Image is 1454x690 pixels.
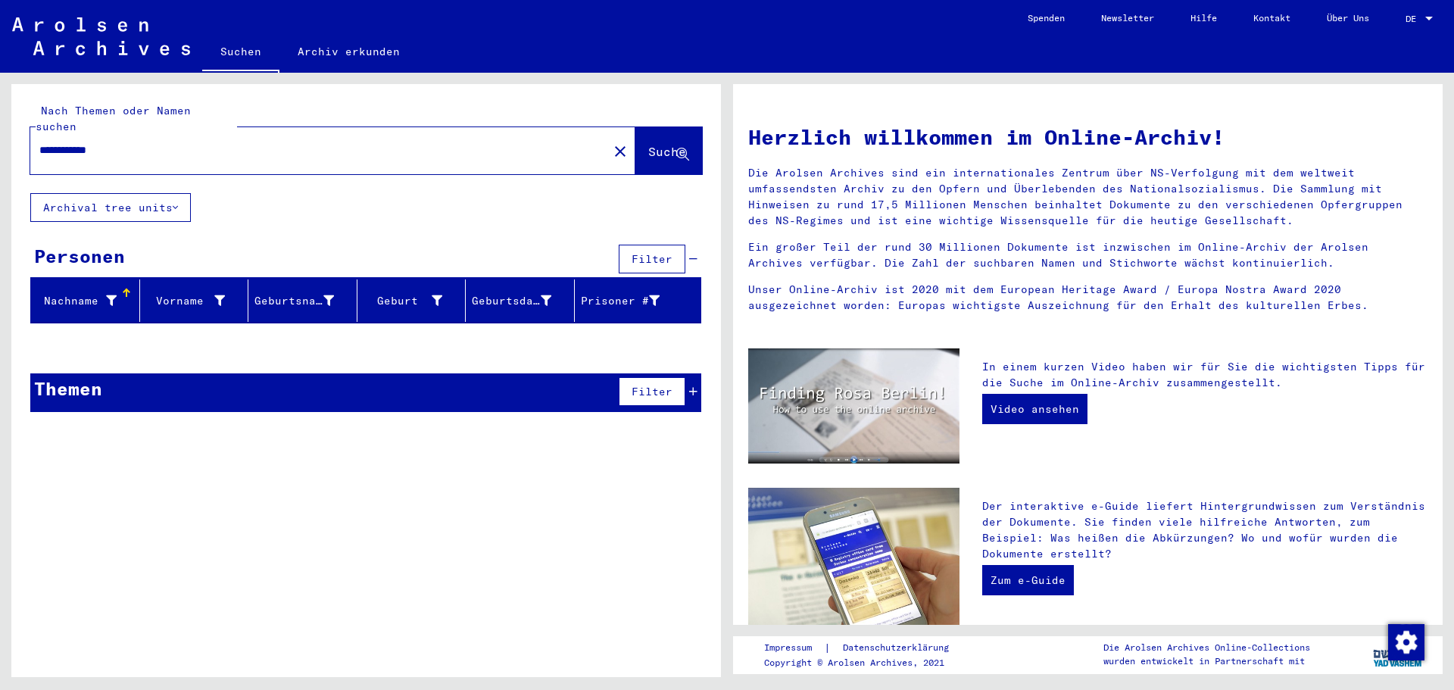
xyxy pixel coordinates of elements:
mat-label: Nach Themen oder Namen suchen [36,104,191,133]
p: Ein großer Teil der rund 30 Millionen Dokumente ist inzwischen im Online-Archiv der Arolsen Archi... [748,239,1427,271]
span: Suche [648,144,686,159]
span: Filter [632,385,672,398]
div: Nachname [37,289,139,313]
img: video.jpg [748,348,959,464]
p: Die Arolsen Archives sind ein internationales Zentrum über NS-Verfolgung mit dem weltweit umfasse... [748,165,1427,229]
div: Geburtsname [254,289,357,313]
p: Die Arolsen Archives Online-Collections [1103,641,1310,654]
div: Vorname [146,293,226,309]
div: Geburtsdatum [472,293,551,309]
span: Filter [632,252,672,266]
mat-header-cell: Nachname [31,279,140,322]
div: Nachname [37,293,117,309]
div: Prisoner # [581,293,660,309]
p: Copyright © Arolsen Archives, 2021 [764,656,967,670]
img: yv_logo.png [1370,635,1427,673]
button: Archival tree units [30,193,191,222]
button: Suche [635,127,702,174]
a: Video ansehen [982,394,1087,424]
p: In einem kurzen Video haben wir für Sie die wichtigsten Tipps für die Suche im Online-Archiv zusa... [982,359,1427,391]
div: Prisoner # [581,289,683,313]
mat-header-cell: Prisoner # [575,279,701,322]
p: Der interaktive e-Guide liefert Hintergrundwissen zum Verständnis der Dokumente. Sie finden viele... [982,498,1427,562]
button: Filter [619,377,685,406]
button: Filter [619,245,685,273]
a: Zum e-Guide [982,565,1074,595]
img: Zustimmung ändern [1388,624,1424,660]
a: Datenschutzerklärung [831,640,967,656]
div: Geburtsdatum [472,289,574,313]
div: Geburtsname [254,293,334,309]
mat-header-cell: Geburt‏ [357,279,466,322]
span: DE [1406,14,1422,24]
img: Arolsen_neg.svg [12,17,190,55]
div: Geburt‏ [363,289,466,313]
a: Suchen [202,33,279,73]
p: wurden entwickelt in Partnerschaft mit [1103,654,1310,668]
a: Impressum [764,640,824,656]
div: Personen [34,242,125,270]
img: eguide.jpg [748,488,959,629]
h1: Herzlich willkommen im Online-Archiv! [748,121,1427,153]
div: Themen [34,375,102,402]
div: | [764,640,967,656]
mat-header-cell: Geburtsdatum [466,279,575,322]
button: Clear [605,136,635,166]
mat-header-cell: Vorname [140,279,249,322]
div: Zustimmung ändern [1387,623,1424,660]
a: Archiv erkunden [279,33,418,70]
p: Unser Online-Archiv ist 2020 mit dem European Heritage Award / Europa Nostra Award 2020 ausgezeic... [748,282,1427,314]
mat-icon: close [611,142,629,161]
div: Geburt‏ [363,293,443,309]
mat-header-cell: Geburtsname [248,279,357,322]
div: Vorname [146,289,248,313]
